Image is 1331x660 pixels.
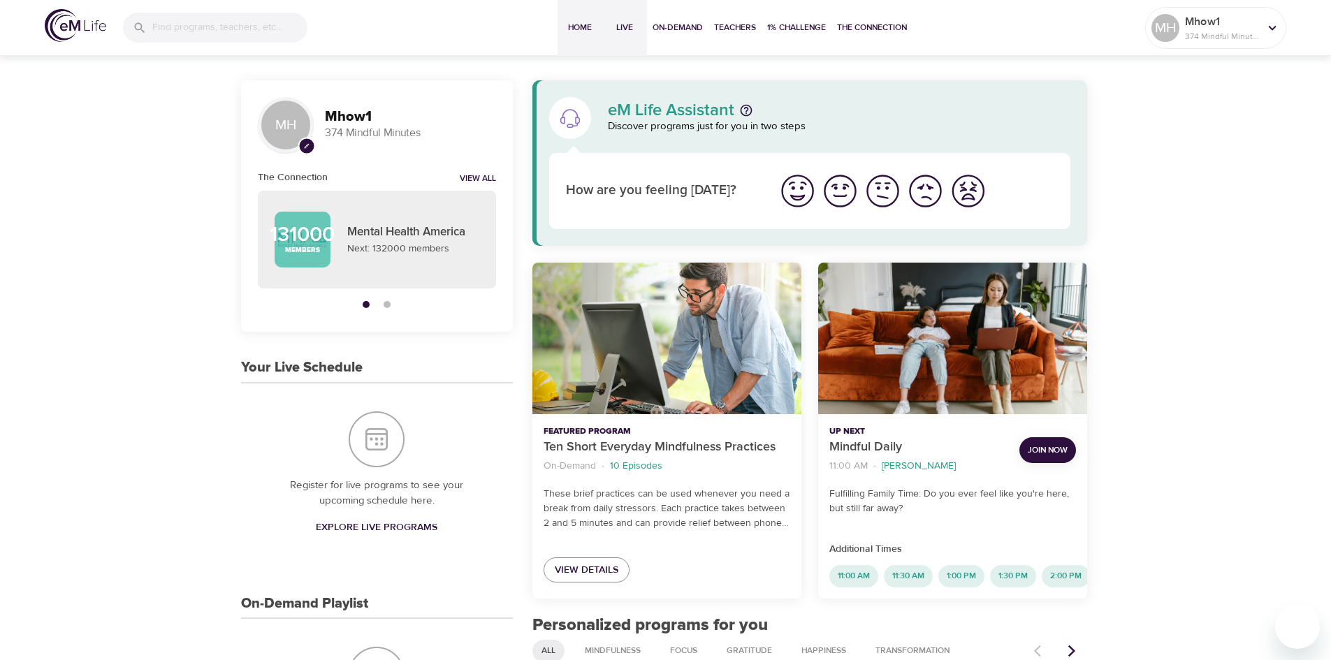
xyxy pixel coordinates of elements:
[873,457,876,476] li: ·
[949,172,987,210] img: worst
[818,263,1087,414] button: Mindful Daily
[829,438,1008,457] p: Mindful Daily
[544,487,790,531] p: These brief practices can be used whenever you need a break from daily stressors. Each practice t...
[776,170,819,212] button: I'm feeling great
[767,20,826,35] span: 1% Challenge
[829,425,1008,438] p: Up Next
[882,459,956,474] p: [PERSON_NAME]
[990,565,1036,587] div: 1:30 PM
[867,645,958,657] span: Transformation
[884,570,933,582] span: 11:30 AM
[258,97,314,153] div: MH
[829,457,1008,476] nav: breadcrumb
[602,457,604,476] li: ·
[310,515,443,541] a: Explore Live Programs
[938,570,984,582] span: 1:00 PM
[608,119,1071,135] p: Discover programs just for you in two steps
[544,457,790,476] nav: breadcrumb
[793,645,854,657] span: Happiness
[819,170,861,212] button: I'm feeling good
[269,478,485,509] p: Register for live programs to see your upcoming schedule here.
[566,181,759,201] p: How are you feeling [DATE]?
[563,20,597,35] span: Home
[349,411,405,467] img: Your Live Schedule
[884,565,933,587] div: 11:30 AM
[653,20,703,35] span: On-Demand
[532,615,1088,636] h2: Personalized programs for you
[532,263,801,414] button: Ten Short Everyday Mindfulness Practices
[347,242,479,256] p: Next: 132000 members
[1275,604,1320,649] iframe: Button to launch messaging window
[829,459,868,474] p: 11:00 AM
[258,170,328,185] h6: The Connection
[316,519,437,536] span: Explore Live Programs
[544,557,630,583] a: View Details
[904,170,947,212] button: I'm feeling bad
[837,20,907,35] span: The Connection
[662,645,706,657] span: Focus
[906,172,945,210] img: bad
[285,245,320,256] p: Members
[829,570,878,582] span: 11:00 AM
[325,125,496,141] p: 374 Mindful Minutes
[947,170,989,212] button: I'm feeling worst
[990,570,1036,582] span: 1:30 PM
[544,438,790,457] p: Ten Short Everyday Mindfulness Practices
[938,565,984,587] div: 1:00 PM
[241,596,368,612] h3: On-Demand Playlist
[544,425,790,438] p: Featured Program
[608,102,734,119] p: eM Life Assistant
[1042,565,1090,587] div: 2:00 PM
[460,173,496,185] a: View all notifications
[829,565,878,587] div: 11:00 AM
[152,13,307,43] input: Find programs, teachers, etc...
[555,562,618,579] span: View Details
[821,172,859,210] img: good
[1042,570,1090,582] span: 2:00 PM
[533,645,564,657] span: All
[45,9,106,42] img: logo
[718,645,780,657] span: Gratitude
[576,645,649,657] span: Mindfulness
[829,542,1076,557] p: Additional Times
[864,172,902,210] img: ok
[861,170,904,212] button: I'm feeling ok
[1185,30,1259,43] p: 374 Mindful Minutes
[559,107,581,129] img: eM Life Assistant
[714,20,756,35] span: Teachers
[829,487,1076,516] p: Fulfilling Family Time: Do you ever feel like you're here, but still far away?
[325,109,496,125] h3: Mhow1
[1019,437,1076,463] button: Join Now
[544,459,596,474] p: On-Demand
[608,20,641,35] span: Live
[778,172,817,210] img: great
[1185,13,1259,30] p: Mhow1
[347,223,479,242] p: Mental Health America
[1028,443,1068,457] span: Join Now
[241,360,363,376] h3: Your Live Schedule
[270,224,335,245] p: 131000
[610,459,662,474] p: 10 Episodes
[1151,14,1179,42] div: MH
